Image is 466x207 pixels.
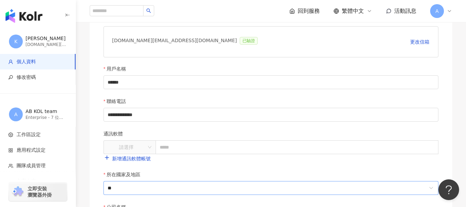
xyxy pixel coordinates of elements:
span: 回到服務 [298,7,320,15]
input: 用戶名稱 [103,75,438,89]
a: 回到服務 [289,7,320,15]
label: 聯絡電話 [103,97,131,105]
span: search [146,8,151,13]
span: appstore [8,148,13,153]
span: A [435,7,439,15]
span: K [14,38,17,45]
span: 已驗證 [240,37,258,45]
span: 繁體中文 [342,7,364,15]
span: A [14,111,18,118]
input: 聯絡電話 [103,108,438,122]
button: 更改信箱 [410,35,430,49]
span: 個人資料 [17,58,36,65]
span: 應用程式設定 [17,147,46,154]
div: [DOMAIN_NAME][EMAIL_ADDRESS][DOMAIN_NAME] [26,42,67,48]
a: 新增通訊軟體帳號 [103,156,151,161]
span: 工作區設定 [17,131,41,138]
div: [DOMAIN_NAME][EMAIL_ADDRESS][DOMAIN_NAME] [112,35,260,49]
span: 更改信箱 [410,39,429,45]
img: logo [6,9,42,23]
span: 立即安裝 瀏覽器外掛 [28,186,52,198]
span: key [8,75,13,80]
span: 團隊成員管理 [17,162,46,169]
a: chrome extension立即安裝 瀏覽器外掛 [9,182,67,201]
div: AB KOL team [26,108,67,115]
div: [PERSON_NAME] [26,35,67,42]
label: 所在國家及地區 [103,171,146,178]
label: 通訊軟體 [103,130,128,138]
label: 用戶名稱 [103,65,131,73]
span: 修改密碼 [17,74,36,81]
iframe: Help Scout Beacon - Open [438,179,459,200]
img: chrome extension [11,186,24,197]
div: Enterprise - 7 位成員 [26,115,67,121]
span: 活動訊息 [394,8,416,14]
span: user [8,59,13,64]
